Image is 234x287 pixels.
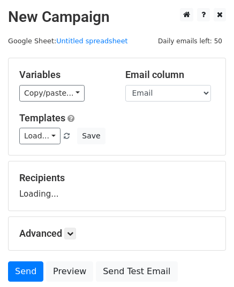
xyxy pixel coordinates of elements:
[77,128,105,144] button: Save
[19,85,85,102] a: Copy/paste...
[19,128,61,144] a: Load...
[19,172,215,200] div: Loading...
[154,35,226,47] span: Daily emails left: 50
[56,37,127,45] a: Untitled spreadsheet
[19,228,215,239] h5: Advanced
[154,37,226,45] a: Daily emails left: 50
[19,112,65,123] a: Templates
[8,8,226,26] h2: New Campaign
[125,69,215,81] h5: Email column
[8,261,43,282] a: Send
[19,172,215,184] h5: Recipients
[8,37,128,45] small: Google Sheet:
[96,261,177,282] a: Send Test Email
[46,261,93,282] a: Preview
[19,69,109,81] h5: Variables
